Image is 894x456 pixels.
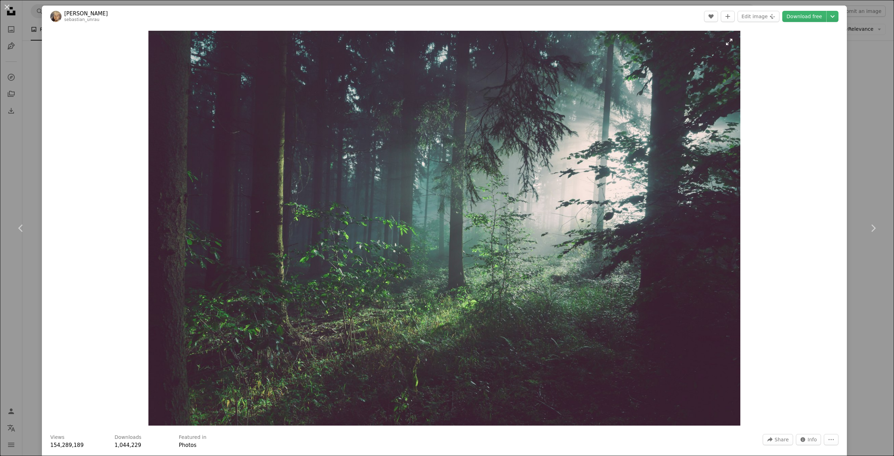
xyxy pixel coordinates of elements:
button: Choose download size [827,11,838,22]
button: Share this image [763,434,793,445]
button: Edit image [738,11,779,22]
button: Like [704,11,718,22]
span: 154,289,189 [50,442,83,448]
img: trees on forest with sun rays [148,31,740,426]
span: 1,044,229 [115,442,141,448]
a: [PERSON_NAME] [64,10,108,17]
a: Photos [179,442,197,448]
button: Stats about this image [796,434,821,445]
button: Zoom in on this image [148,31,740,426]
span: Share [775,434,789,445]
button: Add to Collection [721,11,735,22]
a: Next [852,195,894,262]
a: sebastian_unrau [64,17,100,22]
h3: Featured in [179,434,206,441]
img: Go to Sebastian Unrau's profile [50,11,61,22]
span: Info [808,434,817,445]
button: More Actions [824,434,838,445]
h3: Views [50,434,65,441]
h3: Downloads [115,434,141,441]
a: Download free [782,11,826,22]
